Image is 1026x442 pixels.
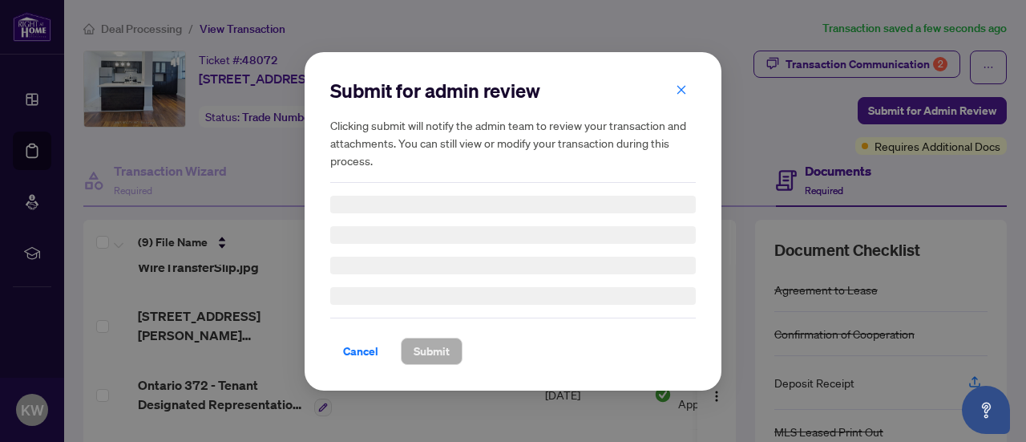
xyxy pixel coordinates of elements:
button: Submit [401,338,463,365]
h2: Submit for admin review [330,78,696,103]
h5: Clicking submit will notify the admin team to review your transaction and attachments. You can st... [330,116,696,169]
button: Open asap [962,386,1010,434]
span: Cancel [343,339,378,364]
button: Cancel [330,338,391,365]
span: close [676,83,687,95]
